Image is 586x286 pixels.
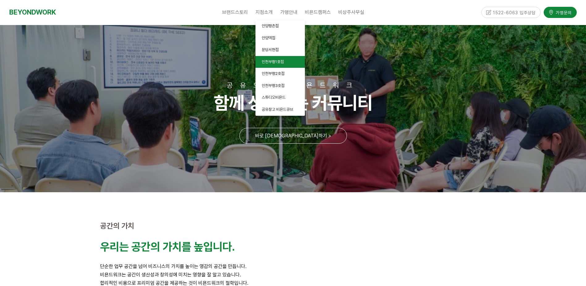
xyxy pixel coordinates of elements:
a: BEYONDWORK [9,6,56,18]
a: 지점소개 [252,5,276,20]
span: 안양역점 [262,36,275,40]
a: 가맹안내 [276,5,301,20]
span: 브랜드스토리 [222,9,248,15]
span: 인천부평3호점 [262,83,285,88]
span: 안양평촌점 [262,24,279,28]
a: 인천부평1호점 [255,56,305,68]
span: 분당서현점 [262,47,279,52]
a: 안양역점 [255,32,305,44]
span: 스튜디오비욘드 [262,95,285,100]
strong: 우리는 공간의 가치를 높입니다. [100,240,235,253]
a: 비욘드캠퍼스 [301,5,335,20]
a: 비상주사무실 [335,5,368,20]
p: 비욘드워크는 공간이 생산성과 창의성에 미치는 영향을 잘 알고 있습니다. [100,271,486,279]
a: 인천부평2호점 [255,68,305,80]
a: 인천부평3호점 [255,80,305,92]
span: 비상주사무실 [338,9,364,15]
span: 가맹안내 [280,9,297,15]
a: 공유창고 비욘드큐브 [255,104,305,116]
a: 분당서현점 [255,44,305,56]
strong: 공간의 가치 [100,221,134,230]
a: 안양평촌점 [255,20,305,32]
a: 스튜디오비욘드 [255,92,305,104]
a: 브랜드스토리 [218,5,252,20]
span: 공유창고 비욘드큐브 [262,107,293,112]
a: 가맹문의 [544,7,577,18]
p: 단순한 업무 공간을 넘어 비즈니스의 가치를 높이는 영감의 공간을 만듭니다. [100,262,486,271]
span: 인천부평1호점 [262,59,284,64]
span: 가맹문의 [554,9,572,15]
span: 인천부평2호점 [262,71,285,76]
span: 지점소개 [255,9,273,15]
span: 비욘드캠퍼스 [305,9,331,15]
